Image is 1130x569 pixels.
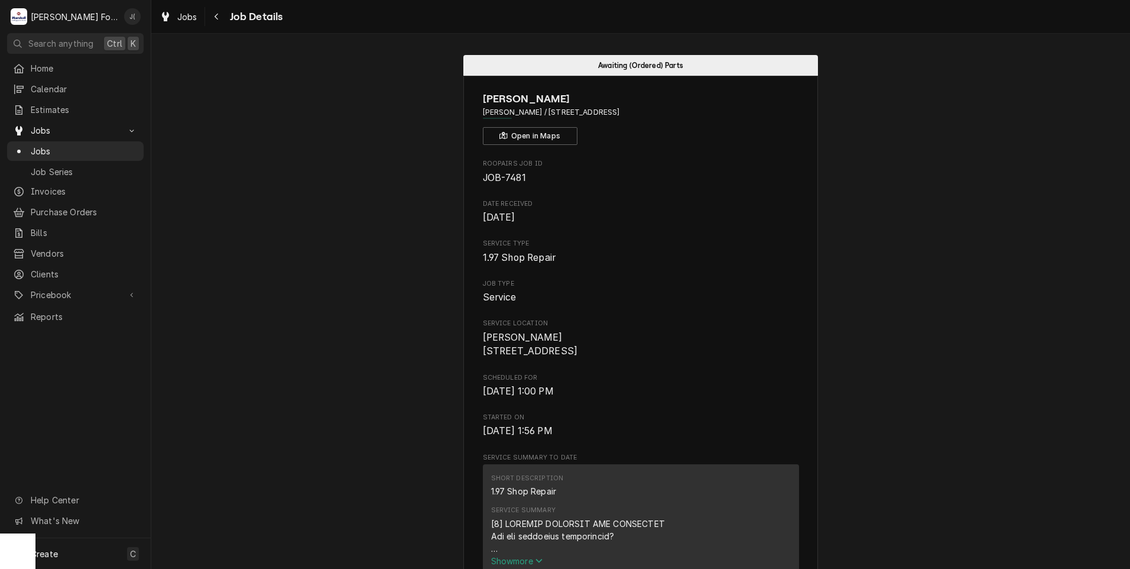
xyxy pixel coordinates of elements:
span: [DATE] [483,212,515,223]
span: Bills [31,227,138,239]
div: Status [463,55,818,76]
span: Roopairs Job ID [483,171,799,185]
a: Purchase Orders [7,202,144,222]
span: Search anything [28,37,93,50]
span: Invoices [31,185,138,198]
span: Address [483,107,799,118]
div: Service Summary [491,506,556,515]
a: Vendors [7,244,144,263]
a: Jobs [7,141,144,161]
span: Date Received [483,199,799,209]
span: [DATE] 1:56 PM [483,425,553,437]
span: Service Type [483,251,799,265]
span: JOB-7481 [483,172,526,183]
span: Scheduled For [483,373,799,383]
div: Jeff Debigare (109)'s Avatar [124,8,141,25]
div: J( [124,8,141,25]
div: Service Type [483,239,799,264]
a: Reports [7,307,144,326]
span: Scheduled For [483,384,799,399]
button: Open in Maps [483,127,577,145]
a: Go to Jobs [7,121,144,140]
span: Jobs [177,11,197,23]
span: Purchase Orders [31,206,138,218]
span: Date Received [483,211,799,225]
span: Job Details [226,9,283,25]
span: Started On [483,424,799,438]
span: Roopairs Job ID [483,159,799,169]
span: Vendors [31,247,138,260]
span: Service Summary To Date [483,453,799,463]
a: Go to Help Center [7,490,144,510]
span: Service Location [483,319,799,328]
button: Search anythingCtrlK [7,33,144,54]
span: Home [31,62,138,75]
span: Reports [31,311,138,323]
span: Ctrl [107,37,122,50]
span: What's New [31,515,137,527]
span: Service Type [483,239,799,248]
span: Create [31,549,58,559]
span: Pricebook [31,289,120,301]
a: Jobs [155,7,202,27]
div: Scheduled For [483,373,799,399]
span: Show more [491,556,543,566]
span: [PERSON_NAME] [STREET_ADDRESS] [483,332,578,357]
span: Awaiting (Ordered) Parts [598,62,683,69]
div: Client Information [483,91,799,145]
span: C [130,548,136,560]
button: Navigate back [207,7,226,26]
a: Go to Pricebook [7,285,144,305]
span: K [131,37,136,50]
span: Service [483,292,517,303]
button: Showmore [491,555,746,567]
span: Job Type [483,290,799,305]
span: Jobs [31,124,120,137]
span: Job Series [31,166,138,178]
span: Started On [483,413,799,422]
a: Job Series [7,162,144,182]
span: Clients [31,268,138,280]
a: Invoices [7,182,144,201]
span: Name [483,91,799,107]
span: [DATE] 1:00 PM [483,386,554,397]
div: M [11,8,27,25]
div: Marshall Food Equipment Service's Avatar [11,8,27,25]
span: Service Location [483,331,799,358]
div: Date Received [483,199,799,225]
div: Started On [483,413,799,438]
a: Bills [7,223,144,243]
span: Job Type [483,279,799,289]
div: Service Location [483,319,799,358]
span: Help Center [31,494,137,506]
a: Calendar [7,79,144,99]
div: Job Type [483,279,799,305]
span: 1.97 Shop Repair [483,252,556,263]
div: 1.97 Shop Repair [491,485,557,497]
a: Clients [7,264,144,284]
span: Calendar [31,83,138,95]
div: Short Description [491,474,564,483]
div: Roopairs Job ID [483,159,799,185]
div: [PERSON_NAME] Food Equipment Service [31,11,118,23]
a: Go to What's New [7,511,144,531]
span: Estimates [31,104,138,116]
a: Estimates [7,100,144,119]
div: [8] LOREMIP DOLORSIT AME CONSECTET Adi eli seddoeius temporincid? Utla etdol mag ali enim ad mini... [491,518,746,555]
a: Home [7,59,144,78]
span: Jobs [31,145,138,157]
